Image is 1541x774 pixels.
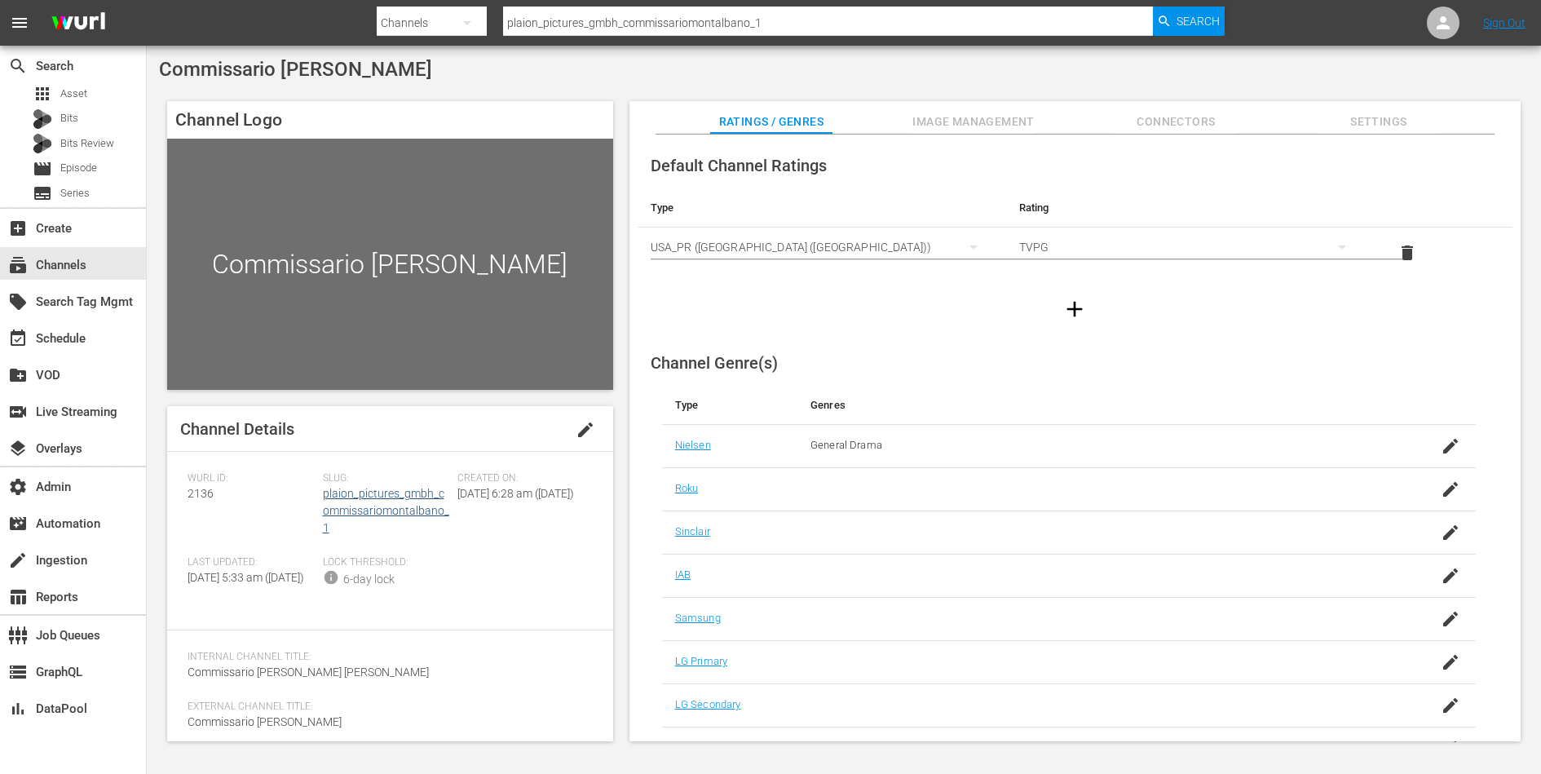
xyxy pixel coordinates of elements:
[576,420,595,440] span: edit
[1483,16,1526,29] a: Sign Out
[188,651,585,664] span: Internal Channel Title:
[188,487,214,500] span: 2136
[33,84,52,104] span: Asset
[39,4,117,42] img: ans4CAIJ8jUAAAAAAAAAAAAAAAAAAAAAAAAgQb4GAAAAAAAAAAAAAAAAAAAAAAAAJMjXAAAAAAAAAAAAAAAAAAAAAAAAgAT5G...
[188,701,585,714] span: External Channel Title:
[60,160,97,176] span: Episode
[651,156,827,175] span: Default Channel Ratings
[343,571,395,588] div: 6-day lock
[1318,112,1440,132] span: Settings
[60,135,114,152] span: Bits Review
[638,188,1512,278] table: simple table
[457,472,585,485] span: Created On:
[675,482,699,494] a: Roku
[8,626,28,645] span: Job Queues
[1177,7,1220,36] span: Search
[797,386,1385,425] th: Genres
[1388,233,1427,272] button: delete
[167,101,613,139] h4: Channel Logo
[188,666,429,679] span: Commissario [PERSON_NAME] [PERSON_NAME]
[323,487,449,534] a: plaion_pictures_gmbh_commissariomontalbano_1
[1115,112,1237,132] span: Connectors
[8,255,28,275] span: Channels
[912,112,1035,132] span: Image Management
[457,487,574,500] span: [DATE] 6:28 am ([DATE])
[159,58,432,81] span: Commissario [PERSON_NAME]
[710,112,832,132] span: Ratings / Genres
[167,139,613,390] div: Commissario [PERSON_NAME]
[675,741,729,754] a: LG Channel
[33,159,52,179] span: Episode
[8,587,28,607] span: Reports
[180,419,294,439] span: Channel Details
[60,110,78,126] span: Bits
[8,329,28,348] span: Schedule
[675,439,711,451] a: Nielsen
[1397,243,1417,263] span: delete
[8,439,28,458] span: Overlays
[323,569,339,586] span: info
[1019,224,1362,270] div: TVPG
[675,698,741,710] a: LG Secondary
[33,134,52,153] div: Bits Review
[323,556,450,569] span: Lock Threshold:
[675,655,727,667] a: LG Primary
[8,514,28,533] span: Automation
[60,86,87,102] span: Asset
[8,292,28,312] span: Search Tag Mgmt
[188,472,315,485] span: Wurl ID:
[323,472,450,485] span: Slug:
[651,353,778,373] span: Channel Genre(s)
[638,188,1006,228] th: Type
[8,402,28,422] span: Live Streaming
[8,365,28,385] span: VOD
[675,612,721,624] a: Samsung
[1153,7,1225,36] button: Search
[8,477,28,497] span: Admin
[188,556,315,569] span: Last Updated:
[8,56,28,76] span: Search
[10,13,29,33] span: menu
[651,224,993,270] div: USA_PR ([GEOGRAPHIC_DATA] ([GEOGRAPHIC_DATA]))
[8,551,28,570] span: Ingestion
[8,219,28,238] span: Create
[1006,188,1375,228] th: Rating
[33,184,52,203] span: Series
[675,568,691,581] a: IAB
[662,386,797,425] th: Type
[60,185,90,201] span: Series
[8,699,28,719] span: DataPool
[188,715,342,728] span: Commissario [PERSON_NAME]
[33,109,52,129] div: Bits
[675,525,710,537] a: Sinclair
[188,571,304,584] span: [DATE] 5:33 am ([DATE])
[8,662,28,682] span: GraphQL
[566,410,605,449] button: edit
